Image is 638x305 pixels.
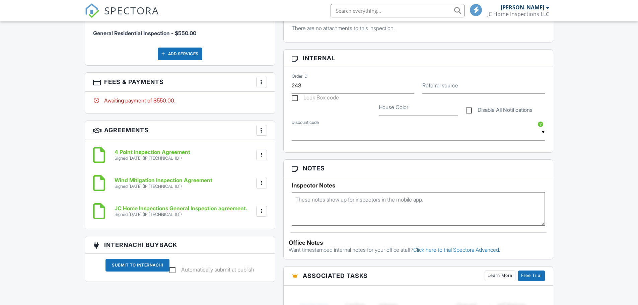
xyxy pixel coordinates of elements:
input: House Color [379,99,458,116]
h3: Fees & Payments [85,73,275,92]
input: Search everything... [331,4,465,17]
a: Free Trial [518,271,545,281]
div: Office Notes [289,239,548,246]
div: [PERSON_NAME] [501,4,544,11]
p: There are no attachments to this inspection. [292,24,545,32]
span: SPECTORA [104,3,159,17]
div: JC Home Inspections LLC [487,11,549,17]
div: Signed [DATE] (IP [TECHNICAL_ID]) [115,212,247,217]
a: JC Home Inspections General Inspection agreement. Signed [DATE] (IP [TECHNICAL_ID]) [115,206,247,217]
a: Wind Mitigation Inspection Agreement Signed [DATE] (IP [TECHNICAL_ID]) [115,177,212,189]
img: The Best Home Inspection Software - Spectora [85,3,99,18]
div: Awaiting payment of $550.00. [93,97,267,104]
h3: Internal [284,50,553,67]
li: Service: General Residential Inspection [93,17,267,42]
p: Want timestamped internal notes for your office staff? [289,246,548,253]
label: Disable All Notifications [466,107,533,115]
a: Click here to trial Spectora Advanced. [413,246,500,253]
label: Referral source [422,82,458,89]
label: Lock Box code [292,94,339,103]
h3: InterNACHI BuyBack [85,236,275,254]
h6: JC Home Inspections General Inspection agreement. [115,206,247,212]
label: Discount code [292,120,319,126]
span: General Residential Inspection - $550.00 [93,30,196,36]
span: Associated Tasks [303,271,368,280]
a: SPECTORA [85,9,159,23]
h6: Wind Mitigation Inspection Agreement [115,177,212,183]
label: Order ID [292,73,307,79]
div: Submit To InterNACHI [105,259,169,272]
h3: Agreements [85,121,275,140]
a: Submit To InterNACHI [105,259,169,277]
h3: Notes [284,160,553,177]
label: House Color [379,103,408,111]
h5: Inspector Notes [292,182,545,189]
div: Add Services [158,48,202,60]
div: Signed [DATE] (IP [TECHNICAL_ID]) [115,184,212,189]
a: 4 Point Inspection Agreement Signed [DATE] (IP [TECHNICAL_ID]) [115,149,190,161]
div: Signed [DATE] (IP [TECHNICAL_ID]) [115,156,190,161]
label: Automatically submit at publish [169,266,254,275]
a: Learn More [485,271,515,281]
h6: 4 Point Inspection Agreement [115,149,190,155]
